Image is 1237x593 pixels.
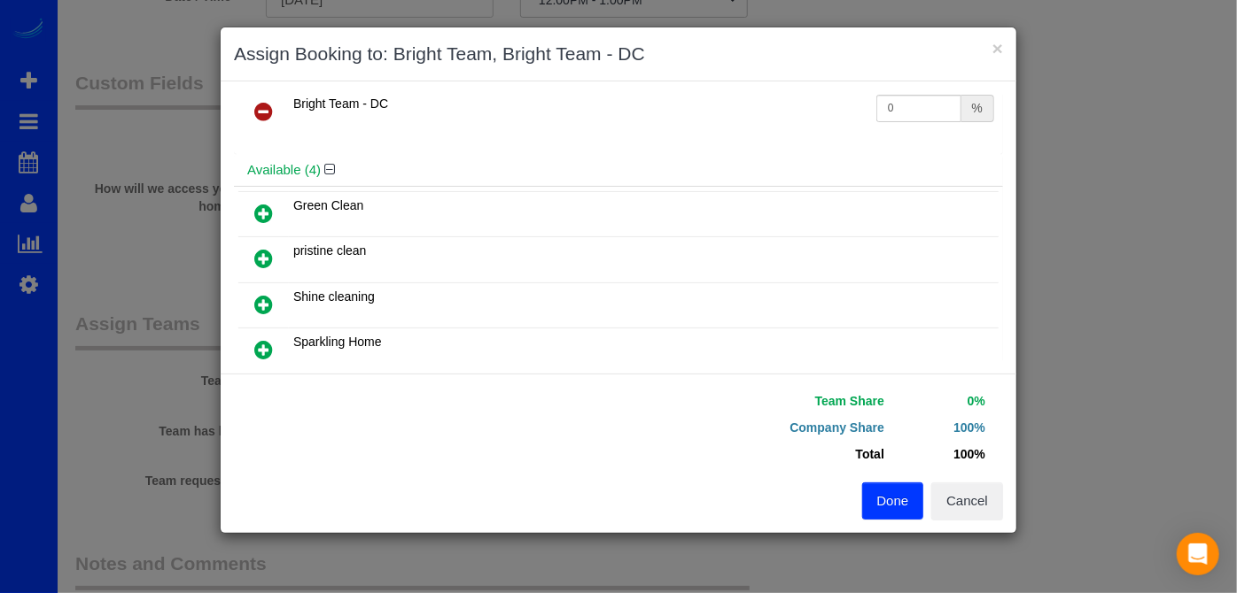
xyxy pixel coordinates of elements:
span: Sparkling Home [293,335,382,349]
td: Team Share [632,388,889,414]
h4: Available (4) [247,163,990,178]
td: Total [632,441,889,467]
span: Shine cleaning [293,289,375,304]
td: 100% [889,414,990,441]
div: Open Intercom Messenger [1177,533,1219,575]
button: Cancel [931,482,1003,520]
button: Done [862,482,924,520]
button: × [992,39,1003,58]
h3: Assign Booking to: Bright Team, Bright Team - DC [234,41,1003,67]
span: Green Clean [293,198,363,212]
span: pristine clean [293,243,367,258]
span: Bright Team - DC [293,96,388,111]
td: 100% [889,441,990,467]
td: Company Share [632,414,889,441]
td: 0% [889,388,990,414]
div: % [961,95,994,122]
